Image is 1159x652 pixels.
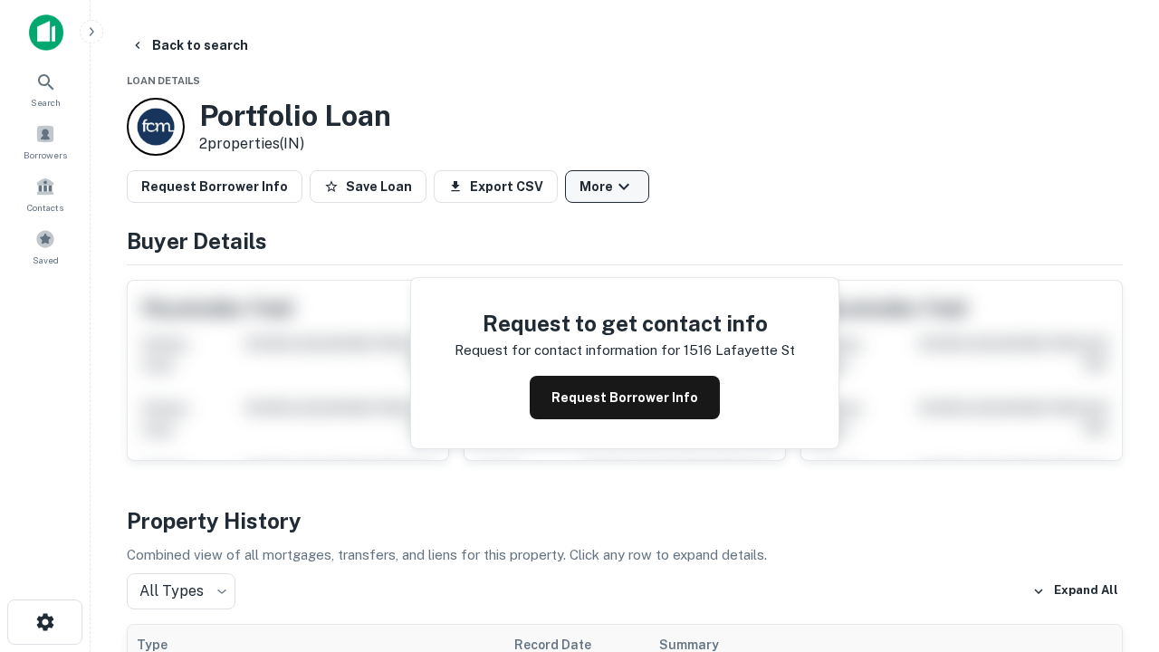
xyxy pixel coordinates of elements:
span: Search [31,95,61,110]
h4: Request to get contact info [455,307,795,340]
p: 2 properties (IN) [199,133,391,155]
button: Export CSV [434,170,558,203]
a: Saved [5,222,85,271]
h4: Buyer Details [127,225,1123,257]
a: Borrowers [5,117,85,166]
span: Contacts [27,200,63,215]
p: Request for contact information for [455,340,680,361]
button: Request Borrower Info [530,376,720,419]
h3: Portfolio Loan [199,99,391,133]
button: Back to search [123,29,255,62]
button: Save Loan [310,170,426,203]
button: More [565,170,649,203]
a: Search [5,64,85,113]
div: All Types [127,573,235,609]
button: Request Borrower Info [127,170,302,203]
p: Combined view of all mortgages, transfers, and liens for this property. Click any row to expand d... [127,544,1123,566]
p: 1516 lafayette st [684,340,795,361]
button: Expand All [1028,578,1123,605]
iframe: Chat Widget [1068,449,1159,536]
span: Saved [33,253,59,267]
img: capitalize-icon.png [29,14,63,51]
span: Loan Details [127,75,200,86]
a: Contacts [5,169,85,218]
h4: Property History [127,504,1123,537]
span: Borrowers [24,148,67,162]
